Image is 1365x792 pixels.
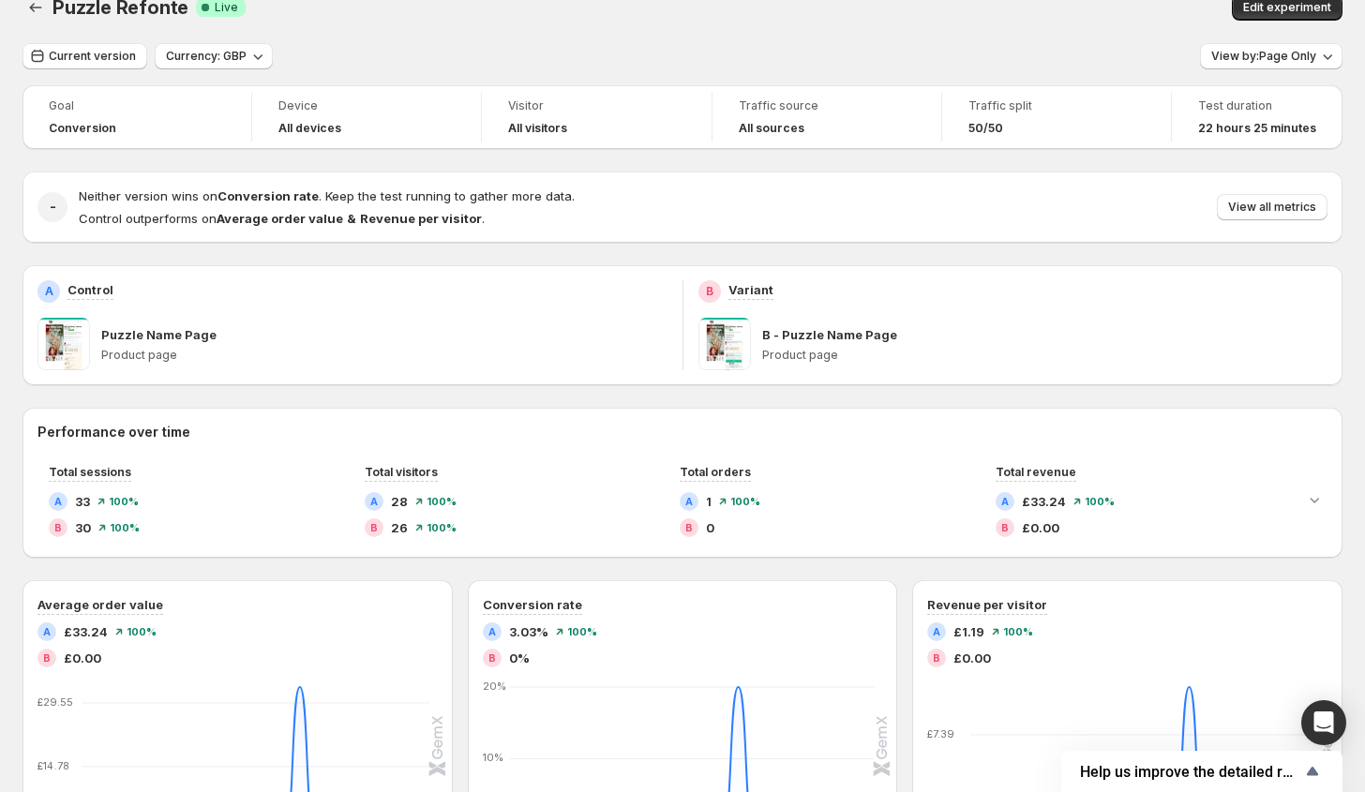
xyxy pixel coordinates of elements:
h2: B [43,652,51,664]
text: £29.55 [37,695,73,709]
span: £0.00 [953,649,991,667]
h2: Performance over time [37,423,1327,441]
h2: A [488,626,496,637]
span: Total sessions [49,465,131,479]
a: VisitorAll visitors [508,97,684,138]
span: 22 hours 25 minutes [1198,121,1316,136]
span: View all metrics [1228,200,1316,215]
span: 100 % [1003,626,1033,637]
span: Visitor [508,98,684,113]
a: Test duration22 hours 25 minutes [1198,97,1316,138]
span: Test duration [1198,98,1316,113]
p: Product page [101,348,667,363]
span: View by: Page Only [1211,49,1316,64]
a: GoalConversion [49,97,225,138]
button: Show survey - Help us improve the detailed report for A/B campaigns [1080,760,1324,783]
span: 100 % [567,626,597,637]
span: Total revenue [996,465,1076,479]
p: Control [67,280,113,299]
h3: Average order value [37,595,163,614]
span: Goal [49,98,225,113]
span: 0% [509,649,530,667]
text: £7.39 [927,727,954,740]
span: Current version [49,49,136,64]
span: 1 [706,492,712,511]
button: View all metrics [1217,194,1327,220]
span: Traffic split [968,98,1145,113]
span: 100 % [109,496,139,507]
a: Traffic sourceAll sources [739,97,915,138]
p: Product page [762,348,1328,363]
span: 3.03% [509,622,548,641]
button: Current version [22,43,147,69]
img: B - Puzzle Name Page [698,318,751,370]
h3: Revenue per visitor [927,595,1047,614]
strong: Conversion rate [217,188,319,203]
span: 28 [391,492,408,511]
button: View by:Page Only [1200,43,1342,69]
h2: B [1001,522,1009,533]
span: Neither version wins on . Keep the test running to gather more data. [79,188,575,203]
h4: All devices [278,121,341,136]
h2: A [933,626,940,637]
span: £0.00 [1022,518,1059,537]
img: Puzzle Name Page [37,318,90,370]
h2: A [54,496,62,507]
span: Total visitors [365,465,438,479]
div: Open Intercom Messenger [1301,700,1346,745]
span: Device [278,98,455,113]
h4: All sources [739,121,804,136]
h4: All visitors [508,121,567,136]
p: Variant [728,280,773,299]
span: 26 [391,518,408,537]
h2: B [370,522,378,533]
h2: - [50,198,56,217]
a: DeviceAll devices [278,97,455,138]
a: Traffic split50/50 [968,97,1145,138]
span: 0 [706,518,714,537]
span: 30 [75,518,91,537]
button: Currency: GBP [155,43,273,69]
span: Traffic source [739,98,915,113]
h2: A [685,496,693,507]
strong: & [347,211,356,226]
strong: Average order value [217,211,343,226]
span: £33.24 [1022,492,1066,511]
h2: A [43,626,51,637]
span: 100 % [730,496,760,507]
span: 50/50 [968,121,1003,136]
button: Expand chart [1301,486,1327,513]
span: 100 % [127,626,157,637]
span: Help us improve the detailed report for A/B campaigns [1080,763,1301,781]
p: B - Puzzle Name Page [762,325,897,344]
span: 100 % [1085,496,1115,507]
h2: B [488,652,496,664]
span: Control outperforms on . [79,211,485,226]
strong: Revenue per visitor [360,211,482,226]
h2: A [45,284,53,299]
span: £33.24 [64,622,108,641]
h2: B [685,522,693,533]
span: £1.19 [953,622,984,641]
span: Conversion [49,121,116,136]
span: £0.00 [64,649,101,667]
span: 33 [75,492,90,511]
text: £14.78 [37,759,69,772]
span: 100 % [110,522,140,533]
h2: B [706,284,713,299]
text: 10% [483,752,503,765]
text: 20% [483,680,506,693]
span: 100 % [427,522,457,533]
span: Currency: GBP [166,49,247,64]
span: 100 % [427,496,457,507]
h2: A [1001,496,1009,507]
h2: B [933,652,940,664]
h3: Conversion rate [483,595,582,614]
h2: B [54,522,62,533]
p: Puzzle Name Page [101,325,217,344]
h2: A [370,496,378,507]
span: Total orders [680,465,751,479]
